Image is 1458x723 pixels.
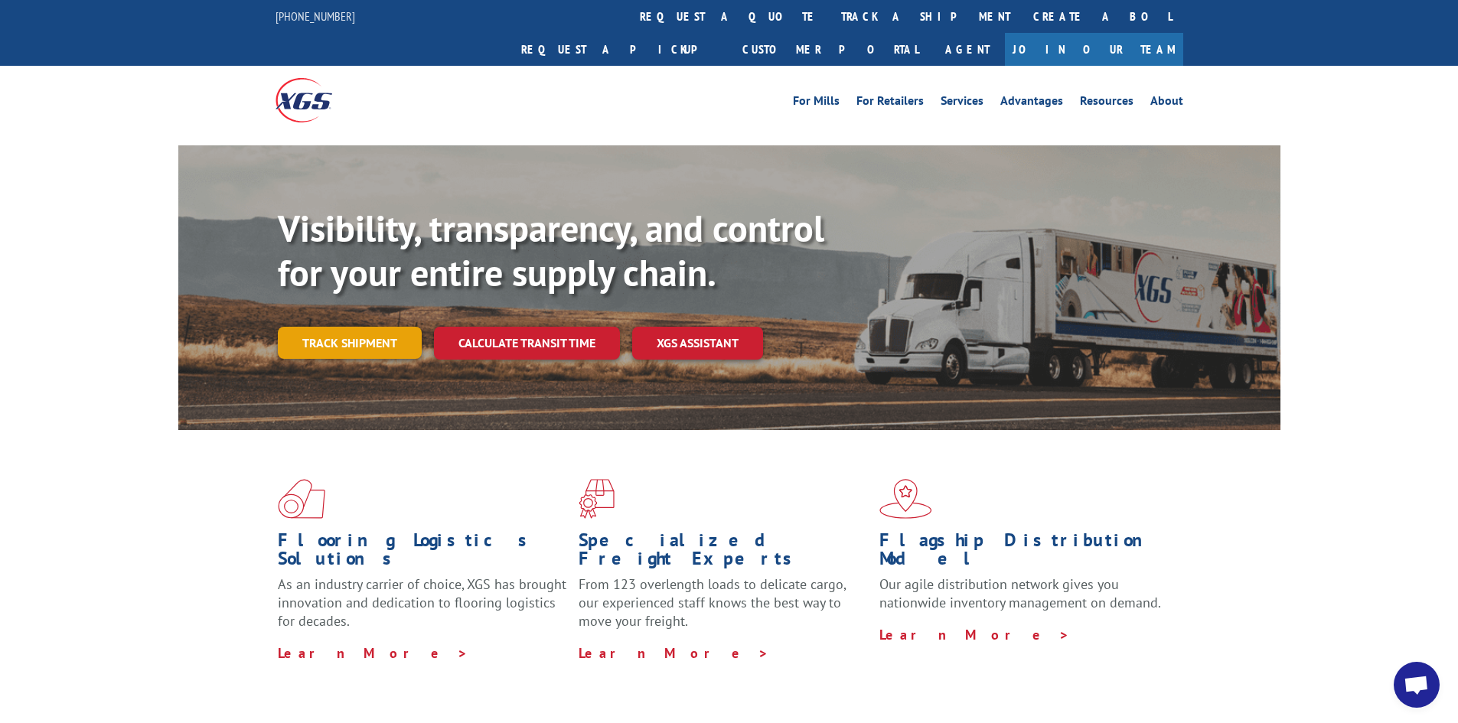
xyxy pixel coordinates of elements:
[793,95,840,112] a: For Mills
[879,626,1070,643] a: Learn More >
[1394,662,1440,708] a: Open chat
[731,33,930,66] a: Customer Portal
[941,95,983,112] a: Services
[879,531,1169,575] h1: Flagship Distribution Model
[434,327,620,360] a: Calculate transit time
[930,33,1005,66] a: Agent
[579,531,868,575] h1: Specialized Freight Experts
[1080,95,1133,112] a: Resources
[579,479,615,519] img: xgs-icon-focused-on-flooring-red
[1000,95,1063,112] a: Advantages
[278,575,566,630] span: As an industry carrier of choice, XGS has brought innovation and dedication to flooring logistics...
[579,644,769,662] a: Learn More >
[579,575,868,643] p: From 123 overlength loads to delicate cargo, our experienced staff knows the best way to move you...
[1005,33,1183,66] a: Join Our Team
[1150,95,1183,112] a: About
[879,479,932,519] img: xgs-icon-flagship-distribution-model-red
[278,644,468,662] a: Learn More >
[278,479,325,519] img: xgs-icon-total-supply-chain-intelligence-red
[632,327,763,360] a: XGS ASSISTANT
[510,33,731,66] a: Request a pickup
[278,531,567,575] h1: Flooring Logistics Solutions
[278,327,422,359] a: Track shipment
[879,575,1161,611] span: Our agile distribution network gives you nationwide inventory management on demand.
[278,204,824,296] b: Visibility, transparency, and control for your entire supply chain.
[856,95,924,112] a: For Retailers
[276,8,355,24] a: [PHONE_NUMBER]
